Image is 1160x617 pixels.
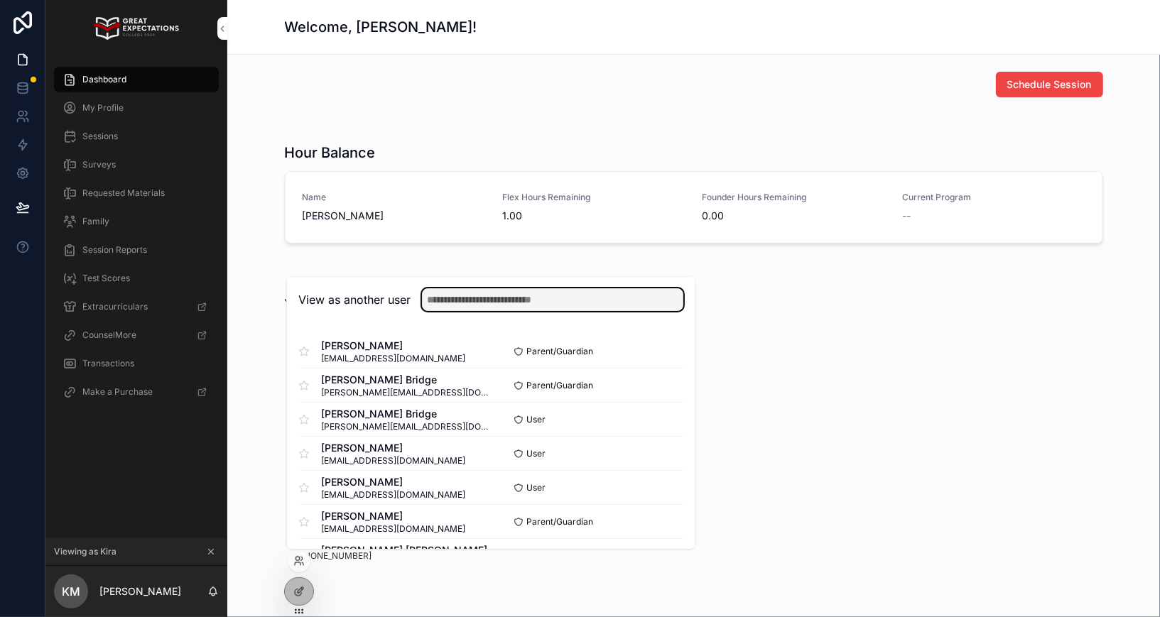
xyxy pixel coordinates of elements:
p: [PERSON_NAME] [99,584,181,599]
a: Extracurriculars [54,294,219,320]
span: 1.00 [502,209,685,223]
span: Make a Purchase [82,386,153,398]
a: CounselMore [54,322,219,348]
a: Requested Materials [54,180,219,206]
span: CounselMore [82,329,136,341]
span: [PERSON_NAME] [321,339,465,353]
span: [PERSON_NAME] [321,509,465,523]
span: [PERSON_NAME] [PERSON_NAME] [321,543,487,557]
span: [PERSON_NAME] [303,209,486,223]
span: Test Scores [82,273,130,284]
span: Family [82,216,109,227]
h1: Welcome, [PERSON_NAME]! [285,17,477,37]
span: Schedule Session [1007,77,1092,92]
span: [EMAIL_ADDRESS][DOMAIN_NAME] [321,523,465,535]
span: Parent/Guardian [526,516,593,528]
span: [EMAIL_ADDRESS][DOMAIN_NAME] [321,455,465,466]
span: -- [902,209,911,223]
h2: View as another user [298,291,411,308]
span: User [526,448,546,459]
span: [PERSON_NAME] Bridge [321,373,491,387]
span: Flex Hours Remaining [502,192,685,203]
span: [PERSON_NAME] [321,441,465,455]
span: [PERSON_NAME] [321,475,465,489]
span: Founder Hours Remaining [703,192,886,203]
span: Session Reports [82,244,147,256]
span: My Profile [82,102,124,114]
span: [PERSON_NAME][EMAIL_ADDRESS][DOMAIN_NAME] [321,421,491,432]
span: User [526,414,546,425]
span: KM [62,583,80,600]
span: [PERSON_NAME][EMAIL_ADDRESS][DOMAIN_NAME] [321,387,491,398]
button: Schedule Session [996,72,1103,97]
span: [PERSON_NAME] Bridge [321,407,491,421]
span: Dashboard [82,74,126,85]
h1: Your Team [285,295,357,315]
a: Make a Purchase [54,379,219,405]
a: Test Scores [54,266,219,291]
span: Transactions [82,358,134,369]
span: [EMAIL_ADDRESS][DOMAIN_NAME] [321,353,465,364]
a: Family [54,209,219,234]
a: [PHONE_NUMBER] [296,550,372,562]
span: Name [303,192,486,203]
span: Parent/Guardian [526,380,593,391]
a: Dashboard [54,67,219,92]
span: 0.00 [703,209,886,223]
span: Viewing as Kira [54,546,116,557]
a: Session Reports [54,237,219,263]
span: Requested Materials [82,187,165,199]
a: Sessions [54,124,219,149]
a: My Profile [54,95,219,121]
span: Current Program [902,192,1085,203]
span: Sessions [82,131,118,142]
a: Transactions [54,351,219,376]
span: User [526,482,546,493]
h1: Hour Balance [285,143,376,163]
span: Extracurriculars [82,301,148,312]
span: Surveys [82,159,116,170]
img: App logo [94,17,178,40]
span: Parent/Guardian [526,346,593,357]
span: [EMAIL_ADDRESS][DOMAIN_NAME] [321,489,465,501]
div: scrollable content [45,57,227,423]
a: Surveys [54,152,219,178]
